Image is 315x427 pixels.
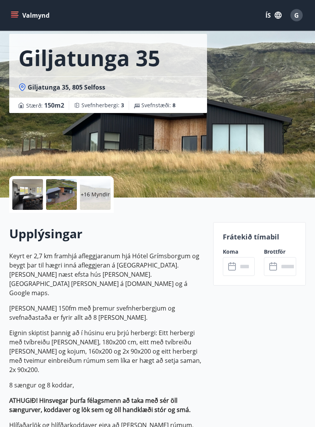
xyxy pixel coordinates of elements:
p: +16 Myndir [81,191,110,199]
span: 3 [121,102,124,109]
span: Giljatunga 35, 805 Selfoss [28,83,105,92]
button: G [287,6,306,25]
p: Eignin skiptist þannig að í húsinu eru þrjú herbergi: Eitt herbergi með tvíbreiðu [PERSON_NAME], ... [9,329,204,375]
label: Koma [223,248,255,256]
button: ÍS [261,8,286,22]
span: Svefnstæði : [141,102,176,110]
h1: Giljatunga 35 [18,43,160,73]
p: [PERSON_NAME] 150fm með þremur svefnherbergjum og svefnaðastaða er fyrir allt að 8 [PERSON_NAME]. [9,304,204,322]
label: Brottför [264,248,296,256]
p: 8 sængur og 8 koddar, [9,381,204,390]
span: G [294,11,299,20]
button: menu [9,8,53,22]
p: Keyrt er 2,7 km framhjá afleggjaranum hjá Hótel Grímsborgum og beygt þar til hægri inná afleggjer... [9,252,204,298]
p: Frátekið tímabil [223,232,296,242]
span: 150 m2 [44,101,64,110]
span: 8 [172,102,176,109]
strong: ATHUGIÐ! Hinsvegar þurfa félagsmenn að taka með sér öll sængurver, koddaver og lök sem og öll han... [9,397,191,414]
h2: Upplýsingar [9,226,204,243]
span: Svefnherbergi : [81,102,124,110]
span: Stærð : [26,101,64,110]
